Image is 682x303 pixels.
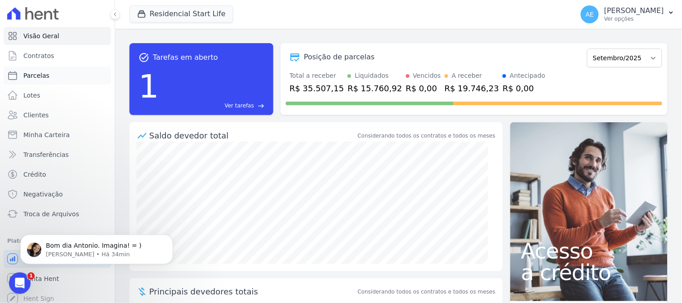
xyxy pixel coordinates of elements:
a: Conta Hent [4,270,111,288]
span: Tarefas em aberto [153,52,218,63]
a: Transferências [4,146,111,164]
a: Contratos [4,47,111,65]
a: Troca de Arquivos [4,205,111,223]
span: Parcelas [23,71,49,80]
span: a crédito [521,262,657,283]
div: Considerando todos os contratos e todos os meses [358,132,495,140]
span: Principais devedores totais [149,285,356,298]
a: Minha Carteira [4,126,111,144]
span: Minha Carteira [23,130,70,139]
div: Vencidos [413,71,441,80]
div: R$ 15.760,92 [348,82,402,94]
span: Negativação [23,190,63,199]
span: 1 [27,272,35,280]
a: Recebíveis [4,250,111,268]
span: Clientes [23,111,49,120]
span: Troca de Arquivos [23,209,79,218]
a: Visão Geral [4,27,111,45]
span: Contratos [23,51,54,60]
div: R$ 19.746,23 [445,82,499,94]
div: Posição de parcelas [304,52,375,62]
div: Total a receber [290,71,344,80]
div: Antecipado [510,71,545,80]
span: east [258,102,264,109]
a: Lotes [4,86,111,104]
a: Clientes [4,106,111,124]
p: Ver opções [604,15,664,22]
a: Negativação [4,185,111,203]
span: Conta Hent [23,274,59,283]
iframe: Intercom live chat [9,272,31,294]
span: AE [586,11,594,18]
a: Crédito [4,165,111,183]
span: Lotes [23,91,40,100]
p: [PERSON_NAME] [604,6,664,15]
span: Acesso [521,240,657,262]
iframe: Intercom notifications mensagem [7,216,187,279]
div: R$ 35.507,15 [290,82,344,94]
div: Liquidados [355,71,389,80]
div: A receber [452,71,482,80]
span: task_alt [138,52,149,63]
a: Ver tarefas east [163,102,264,110]
span: Considerando todos os contratos e todos os meses [358,288,495,296]
div: R$ 0,00 [503,82,545,94]
div: Saldo devedor total [149,129,356,142]
span: Visão Geral [23,31,59,40]
span: Ver tarefas [225,102,254,110]
div: R$ 0,00 [406,82,441,94]
a: Parcelas [4,67,111,85]
div: 1 [138,63,159,110]
span: Crédito [23,170,46,179]
span: Transferências [23,150,69,159]
button: AE [PERSON_NAME] Ver opções [574,2,682,27]
button: Residencial Start Life [129,5,233,22]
